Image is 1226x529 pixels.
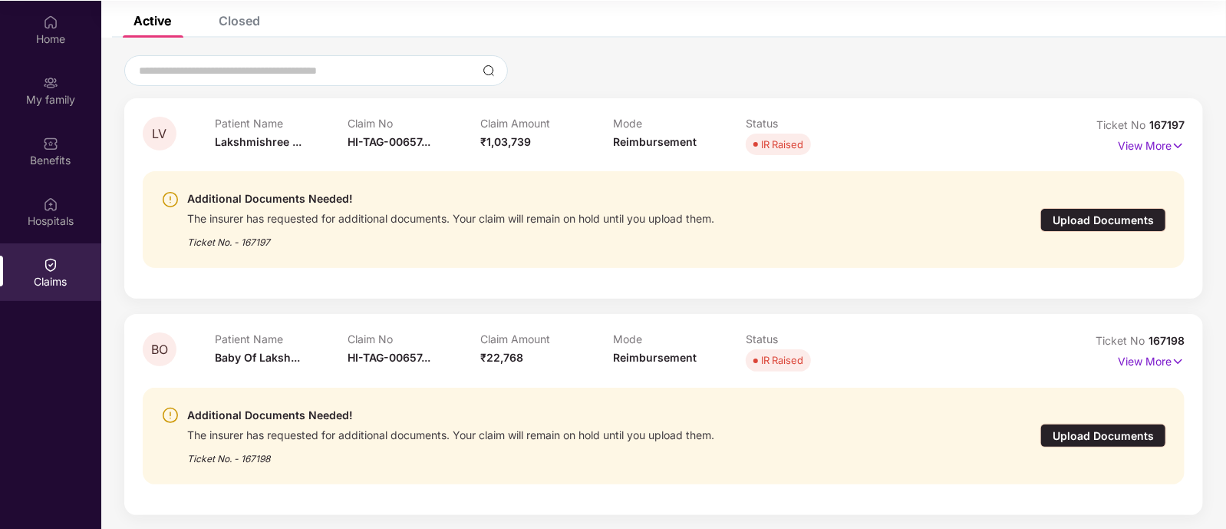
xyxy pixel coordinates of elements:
img: svg+xml;base64,PHN2ZyB4bWxucz0iaHR0cDovL3d3dy53My5vcmcvMjAwMC9zdmciIHdpZHRoPSIxNyIgaGVpZ2h0PSIxNy... [1172,137,1185,154]
img: svg+xml;base64,PHN2ZyB3aWR0aD0iMjAiIGhlaWdodD0iMjAiIHZpZXdCb3g9IjAgMCAyMCAyMCIgZmlsbD0ibm9uZSIgeG... [43,75,58,91]
span: Lakshmishree ... [215,135,302,148]
img: svg+xml;base64,PHN2ZyBpZD0iU2VhcmNoLTMyeDMyIiB4bWxucz0iaHR0cDovL3d3dy53My5vcmcvMjAwMC9zdmciIHdpZH... [483,64,495,77]
span: HI-TAG-00657... [348,351,430,364]
span: Reimbursement [613,351,697,364]
span: 167197 [1149,118,1185,131]
img: svg+xml;base64,PHN2ZyBpZD0iQmVuZWZpdHMiIHhtbG5zPSJodHRwOi8vd3d3LnczLm9yZy8yMDAwL3N2ZyIgd2lkdGg9Ij... [43,136,58,151]
p: Patient Name [215,332,348,346]
p: View More [1118,349,1185,370]
span: 167198 [1149,334,1185,347]
span: BO [151,343,168,356]
img: svg+xml;base64,PHN2ZyBpZD0iV2FybmluZ18tXzI0eDI0IiBkYXRhLW5hbWU9Ildhcm5pbmcgLSAyNHgyNCIgeG1sbnM9Im... [161,406,180,425]
div: Active [133,13,171,28]
img: svg+xml;base64,PHN2ZyBpZD0iV2FybmluZ18tXzI0eDI0IiBkYXRhLW5hbWU9Ildhcm5pbmcgLSAyNHgyNCIgeG1sbnM9Im... [161,190,180,209]
img: svg+xml;base64,PHN2ZyBpZD0iQ2xhaW0iIHhtbG5zPSJodHRwOi8vd3d3LnczLm9yZy8yMDAwL3N2ZyIgd2lkdGg9IjIwIi... [43,257,58,273]
span: LV [153,127,167,141]
div: Ticket No. - 167197 [187,226,714,250]
img: svg+xml;base64,PHN2ZyBpZD0iSG9zcGl0YWxzIiB4bWxucz0iaHR0cDovL3d3dy53My5vcmcvMjAwMC9zdmciIHdpZHRoPS... [43,197,58,212]
p: Claim Amount [480,117,613,130]
div: Additional Documents Needed! [187,406,714,425]
p: Claim No [348,117,480,130]
p: Claim No [348,332,480,346]
p: Patient Name [215,117,348,130]
p: View More [1118,134,1185,154]
span: ₹1,03,739 [480,135,531,148]
span: Reimbursement [613,135,697,148]
p: Mode [613,117,746,130]
div: IR Raised [761,352,803,368]
span: ₹22,768 [480,351,523,364]
div: Upload Documents [1040,208,1166,232]
p: Mode [613,332,746,346]
div: The insurer has requested for additional documents. Your claim will remain on hold until you uplo... [187,208,714,226]
div: Ticket No. - 167198 [187,442,714,466]
div: Upload Documents [1040,424,1166,448]
div: Closed [219,13,260,28]
span: HI-TAG-00657... [348,135,430,148]
span: Baby Of Laksh... [215,351,300,364]
p: Status [746,332,878,346]
img: svg+xml;base64,PHN2ZyB4bWxucz0iaHR0cDovL3d3dy53My5vcmcvMjAwMC9zdmciIHdpZHRoPSIxNyIgaGVpZ2h0PSIxNy... [1172,353,1185,370]
img: svg+xml;base64,PHN2ZyBpZD0iSG9tZSIgeG1sbnM9Imh0dHA6Ly93d3cudzMub3JnLzIwMDAvc3ZnIiB3aWR0aD0iMjAiIG... [43,15,58,30]
p: Claim Amount [480,332,613,346]
div: IR Raised [761,137,803,152]
div: Additional Documents Needed! [187,190,714,208]
div: The insurer has requested for additional documents. Your claim will remain on hold until you uplo... [187,425,714,442]
span: Ticket No [1096,118,1149,131]
span: Ticket No [1096,334,1149,347]
p: Status [746,117,878,130]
